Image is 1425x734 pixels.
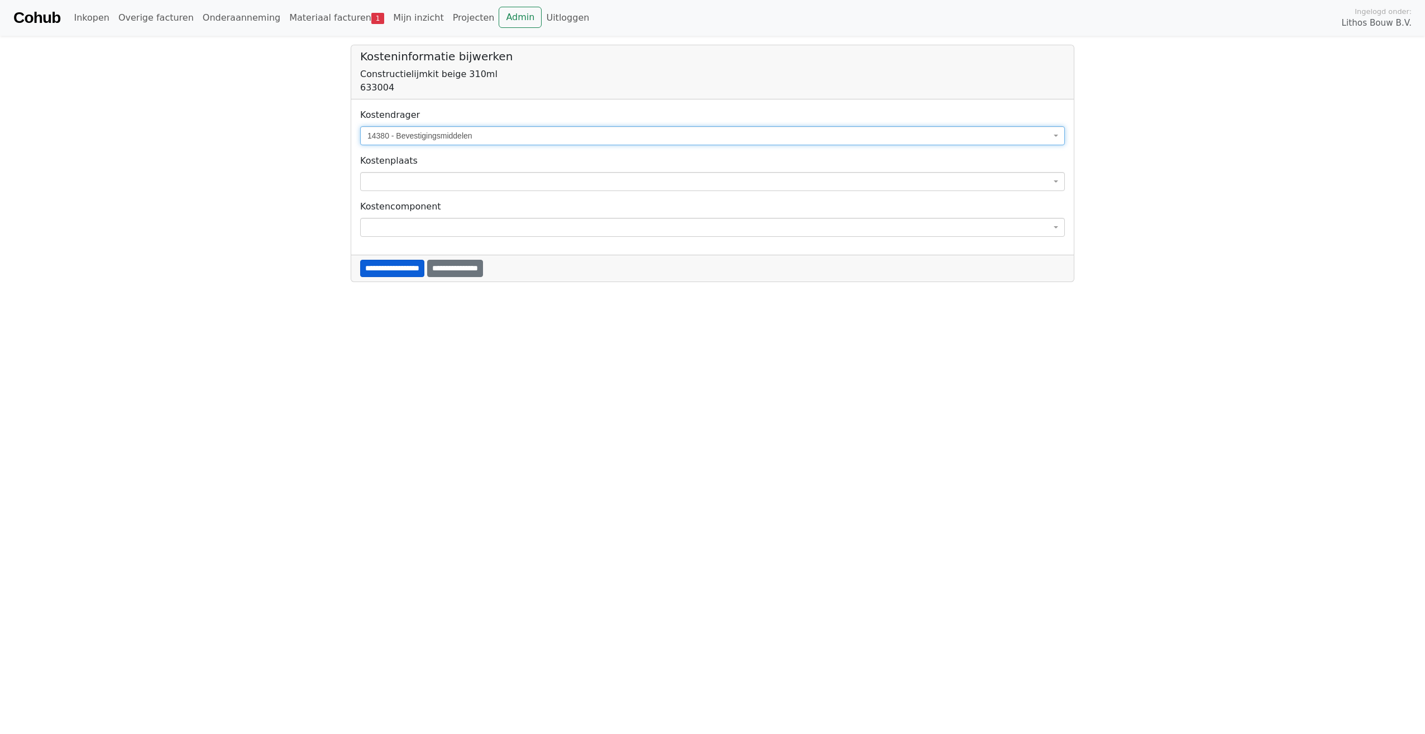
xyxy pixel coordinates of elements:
[360,126,1065,145] span: 14380 - Bevestigingsmiddelen
[1355,6,1412,17] span: Ingelogd onder:
[13,4,60,31] a: Cohub
[360,81,1065,94] div: 633004
[542,7,594,29] a: Uitloggen
[360,50,1065,63] h5: Kosteninformatie bijwerken
[389,7,448,29] a: Mijn inzicht
[198,7,285,29] a: Onderaanneming
[114,7,198,29] a: Overige facturen
[285,7,389,29] a: Materiaal facturen1
[360,108,420,122] label: Kostendrager
[371,13,384,24] span: 1
[360,154,418,168] label: Kostenplaats
[499,7,542,28] a: Admin
[448,7,499,29] a: Projecten
[360,200,441,213] label: Kostencomponent
[367,130,1051,141] span: 14380 - Bevestigingsmiddelen
[69,7,113,29] a: Inkopen
[360,68,1065,81] div: Constructielijmkit beige 310ml
[1342,17,1412,30] span: Lithos Bouw B.V.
